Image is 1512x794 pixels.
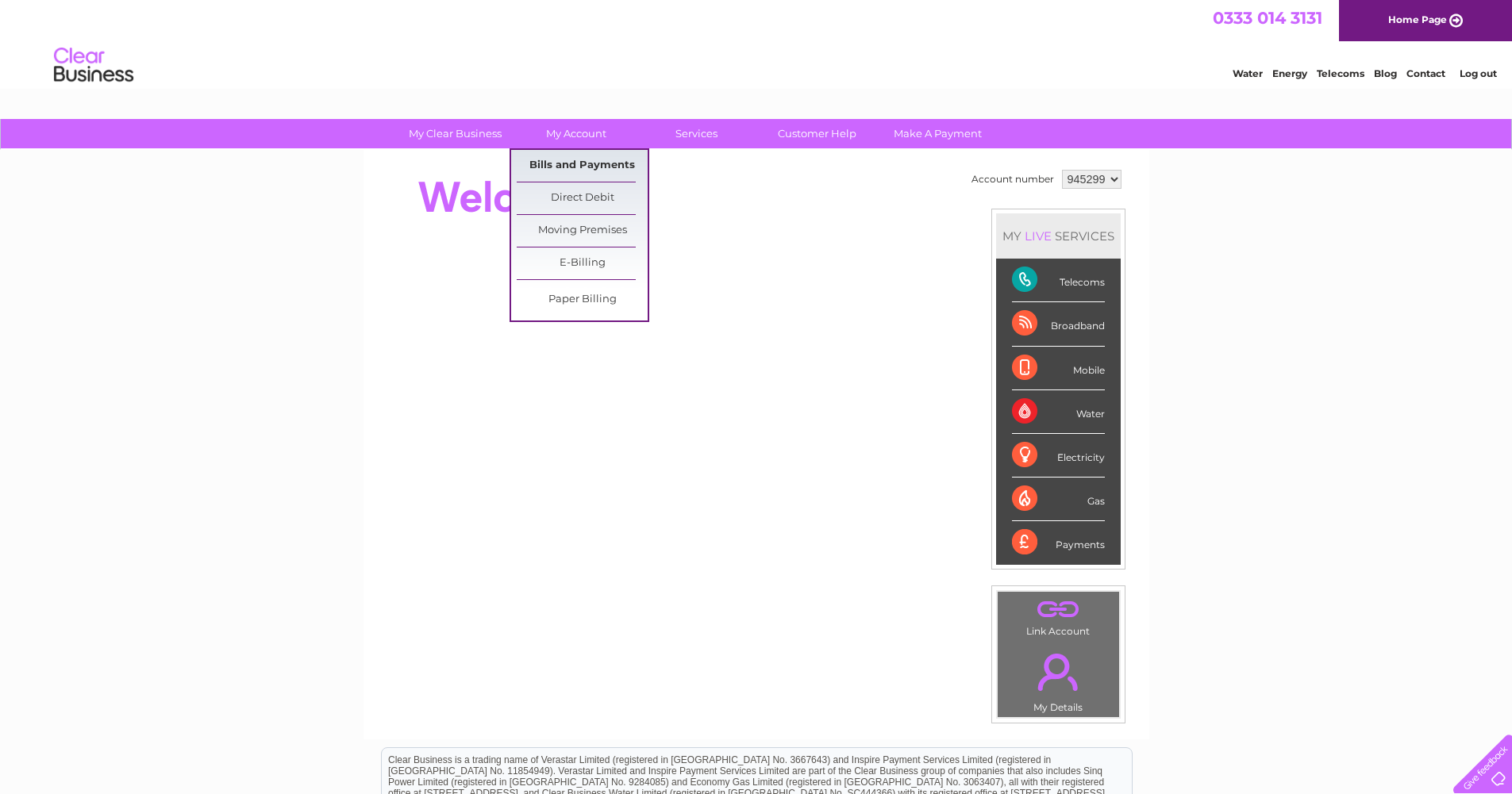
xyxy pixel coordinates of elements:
[517,284,648,316] a: Paper Billing
[510,119,641,148] a: My Account
[1460,67,1497,79] a: Log out
[517,215,648,247] a: Moving Premises
[1406,67,1445,79] a: Contact
[1012,478,1105,521] div: Gas
[382,9,1132,77] div: Clear Business is a trading name of Verastar Limited (registered in [GEOGRAPHIC_DATA] No. 3667643...
[997,591,1120,641] td: Link Account
[1012,390,1105,434] div: Water
[872,119,1003,148] a: Make A Payment
[517,247,648,279] a: E-Billing
[517,150,648,182] a: Bills and Payments
[1002,644,1115,700] a: .
[1317,67,1364,79] a: Telecoms
[1272,67,1307,79] a: Energy
[1002,596,1115,623] a: .
[996,213,1121,259] div: MY SERVICES
[1012,521,1105,564] div: Payments
[53,41,134,90] img: logo.png
[752,119,883,148] a: Customer Help
[1374,67,1397,79] a: Blog
[968,166,1058,193] td: Account number
[517,182,648,214] a: Direct Debit
[1012,434,1105,478] div: Electricity
[1012,347,1105,390] div: Mobile
[997,640,1120,718] td: My Details
[1233,67,1263,79] a: Water
[1213,8,1322,28] a: 0333 014 3131
[631,119,762,148] a: Services
[1012,302,1105,346] div: Broadband
[1021,228,1055,244] div: LIVE
[1012,259,1105,302] div: Telecoms
[390,119,521,148] a: My Clear Business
